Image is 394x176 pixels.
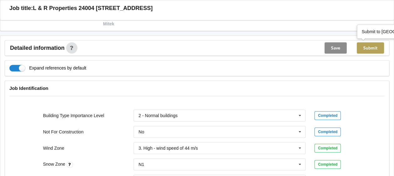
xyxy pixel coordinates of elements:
[33,5,153,12] h3: L & R Properties 24004 [STREET_ADDRESS]
[43,113,104,118] label: Building Type Importance Level
[314,127,341,136] div: Completed
[9,5,33,12] h3: Job title:
[314,111,341,120] div: Completed
[314,160,341,169] div: Completed
[9,65,86,71] label: Expand references by default
[139,130,144,134] div: No
[43,162,66,167] label: Snow Zone
[139,113,178,118] div: 2 - Normal buildings
[43,146,64,151] label: Wind Zone
[314,144,341,153] div: Completed
[103,15,114,27] a: Mitek
[43,129,83,134] label: Not For Construction
[10,45,65,51] span: Detailed information
[357,42,384,54] button: Submit
[139,146,198,150] div: 3. High - wind speed of 44 m/s
[9,85,385,91] h4: Job Identification
[3,14,99,27] div: Frame files :
[139,162,144,167] div: N1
